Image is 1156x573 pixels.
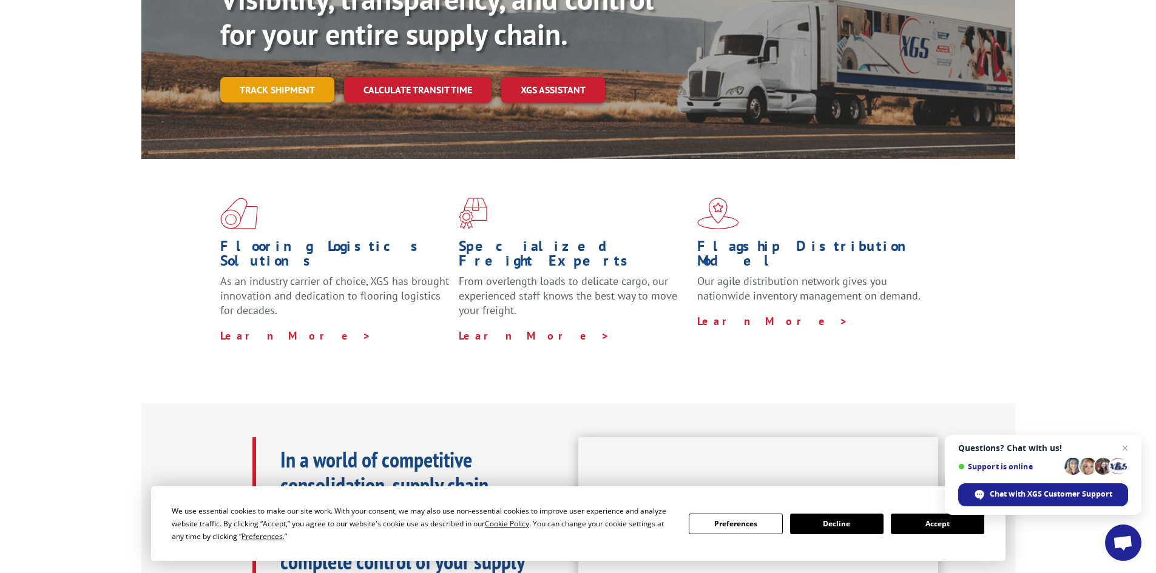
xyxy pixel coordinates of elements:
a: Learn More > [459,329,610,343]
a: Track shipment [220,77,334,102]
img: xgs-icon-flagship-distribution-model-red [697,198,739,229]
span: Chat with XGS Customer Support [990,489,1112,500]
a: Learn More > [697,314,848,328]
h1: Specialized Freight Experts [459,239,688,274]
div: We use essential cookies to make our site work. With your consent, we may also use non-essential ... [172,504,674,543]
span: Close chat [1118,441,1132,455]
span: Cookie Policy [485,518,529,529]
h1: Flooring Logistics Solutions [220,239,450,274]
img: xgs-icon-focused-on-flooring-red [459,198,487,229]
img: xgs-icon-total-supply-chain-intelligence-red [220,198,258,229]
button: Decline [790,514,884,534]
a: XGS ASSISTANT [501,77,605,103]
button: Preferences [689,514,782,534]
div: Cookie Consent Prompt [151,486,1006,561]
span: Preferences [242,531,283,541]
a: Calculate transit time [344,77,492,103]
span: As an industry carrier of choice, XGS has brought innovation and dedication to flooring logistics... [220,274,449,317]
p: From overlength loads to delicate cargo, our experienced staff knows the best way to move your fr... [459,274,688,328]
button: Accept [891,514,984,534]
span: Our agile distribution network gives you nationwide inventory management on demand. [697,274,921,303]
div: Chat with XGS Customer Support [958,483,1128,506]
h1: Flagship Distribution Model [697,239,927,274]
div: Open chat [1105,524,1141,561]
span: Support is online [958,462,1060,471]
span: Questions? Chat with us! [958,443,1128,453]
a: Learn More > [220,329,371,343]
